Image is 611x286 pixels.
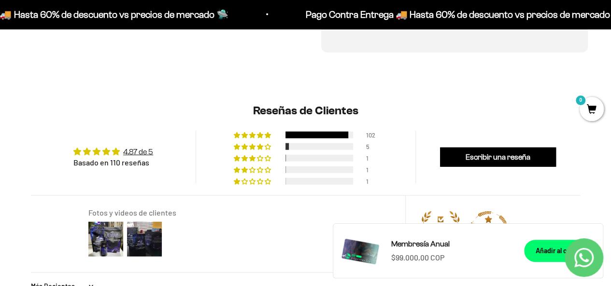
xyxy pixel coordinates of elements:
sale-price: $99.000,00 COP [391,251,444,264]
div: Average rating is 4.87 stars [73,146,153,157]
a: 4.87 de 5 [123,148,153,156]
button: Añadir al carrito [524,240,595,262]
div: 102 [366,132,378,138]
div: Basado en 110 reseñas [73,157,153,168]
div: 1 [366,178,378,185]
a: Judge.me Bronze Transparent Shop medal 82.9 [469,211,508,250]
div: Añadir al carrito [536,245,583,256]
h2: Reseñas de Clientes [31,103,580,119]
a: Judge.me Bronze Authentic Shop medal 81.7 [421,211,460,250]
img: Judge.me Bronze Transparent Shop medal [469,211,508,250]
mark: 0 [575,95,586,106]
a: 0 [580,105,604,115]
img: Membresía Anual [341,232,380,270]
div: 1 [366,166,378,173]
div: 1 [366,155,378,162]
div: 1% (1) reviews with 1 star rating [234,178,272,185]
div: 1% (1) reviews with 3 star rating [234,155,272,162]
img: User picture [86,220,125,259]
img: User picture [125,220,164,259]
img: Judge.me Bronze Authentic Shop medal [421,211,460,250]
div: 1% (1) reviews with 2 star rating [234,166,272,173]
div: 5 [366,143,378,150]
div: Bronze Authentic Shop. At least 80% of published reviews are verified reviews [421,211,460,252]
div: Bronze Transparent Shop. Published at least 80% of verified reviews received in total [469,211,508,252]
div: 5% (5) reviews with 4 star rating [234,143,272,150]
a: Escribir una reseña [440,148,556,167]
a: Membresía Anual [391,238,512,250]
div: Fotos y videos de clientes [88,207,394,218]
div: 93% (102) reviews with 5 star rating [234,132,272,138]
